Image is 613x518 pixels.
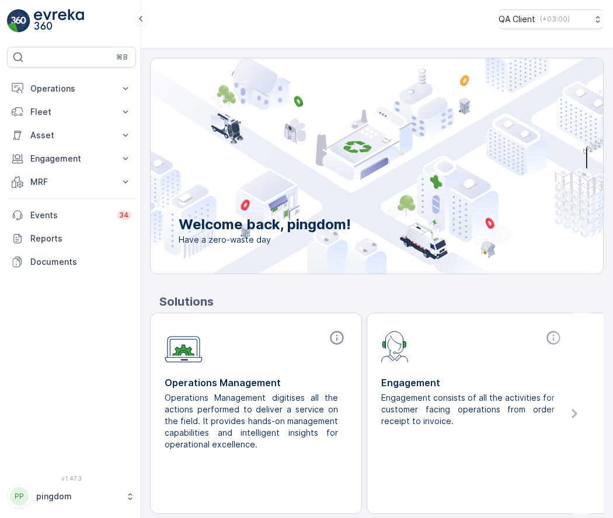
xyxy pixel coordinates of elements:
[119,211,129,220] p: 34
[36,491,120,502] p: pingdom
[30,233,131,244] p: Reports
[7,250,136,274] a: Documents
[116,52,128,62] p: ⌘B
[98,58,603,274] img: city illustration
[30,83,113,94] p: Operations
[34,9,84,33] img: logo_light-DOdMpM7g.png
[30,176,113,188] p: MRF
[30,153,113,164] p: Engagement
[7,77,136,100] button: Operations
[165,330,203,363] img: module-icon
[7,475,136,482] span: v 1.47.3
[499,13,535,25] p: QA Client
[30,129,113,141] p: Asset
[30,256,131,268] p: Documents
[7,124,136,147] button: Asset
[7,147,136,170] button: Engagement
[7,170,136,194] button: MRF
[179,234,351,246] span: Have a zero-waste day
[381,330,409,362] img: module-icon
[10,487,29,506] div: PP
[381,376,564,390] p: Engagement
[7,484,136,509] button: PPpingdom
[7,9,30,33] img: logo
[165,392,338,450] p: Operations Management digitises all the actions performed to deliver a service on the field. It p...
[499,9,604,29] button: QA Client(+03:00)
[165,376,347,390] p: Operations Management
[30,106,113,118] p: Fleet
[7,204,136,227] a: Events34
[30,209,110,221] p: Events
[381,392,555,427] p: Engagement consists of all the activities for customer facing operations from order receipt to in...
[179,215,351,234] p: Welcome back, pingdom!
[159,293,604,310] p: Solutions
[540,15,570,24] p: ( +03:00 )
[7,227,136,250] a: Reports
[7,100,136,124] button: Fleet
